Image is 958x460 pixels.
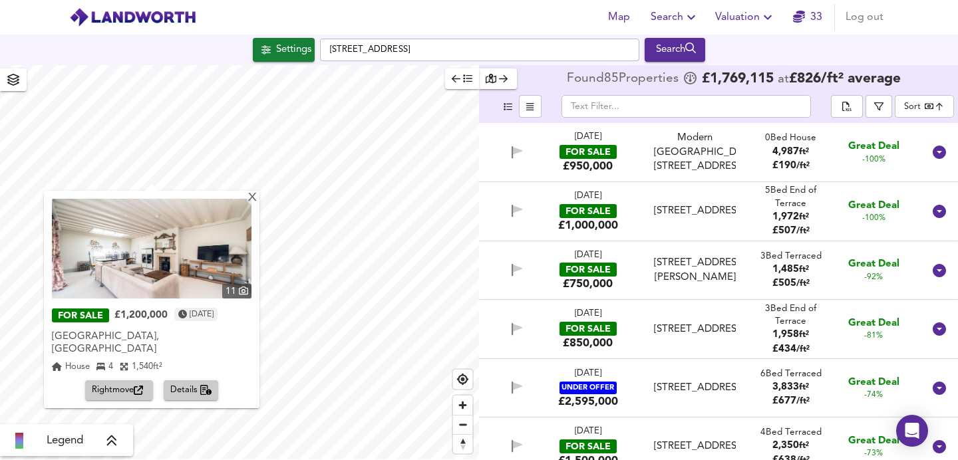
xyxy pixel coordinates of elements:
span: Reset bearing to north [453,435,472,453]
a: 33 [793,8,822,27]
div: [DATE]FOR SALE£850,000 [STREET_ADDRESS]3Bed End of Terrace1,958ft²£434/ft² Great Deal-81% [479,300,958,359]
span: ft² [799,148,809,156]
div: Thornbury Road, Brixton Hill, London, SW2 4DL [649,322,741,336]
input: Enter a location... [320,39,639,61]
button: Valuation [710,4,781,31]
span: £ 190 [772,161,810,171]
button: 33 [786,4,829,31]
button: Find my location [453,370,472,389]
div: [DATE]UNDER OFFER£2,595,000 [STREET_ADDRESS]6Bed Terraced3,833ft²£677/ft² Great Deal-74% [479,359,958,417]
time: Monday, June 30, 2025 at 6:04:04 PM [190,308,214,321]
button: Search [645,4,705,31]
svg: Show Details [931,321,947,337]
div: Modern Clapham Office Space, Unit 13, Abbeville Mews, London, SW4 7BX [649,131,741,173]
div: [STREET_ADDRESS][PERSON_NAME] [654,256,736,285]
div: Run Your Search [645,38,705,62]
div: [GEOGRAPHIC_DATA], [GEOGRAPHIC_DATA] [52,330,251,356]
button: Log out [840,4,889,31]
span: / ft² [796,279,810,288]
div: 11 [222,284,251,298]
div: [DATE] [575,131,601,144]
svg: Show Details [931,144,947,160]
span: / ft² [796,162,810,170]
svg: Show Details [931,439,947,455]
div: £2,595,000 [558,394,618,409]
div: 3 Bed Terraced [760,250,822,263]
div: [DATE] [575,368,601,380]
svg: Show Details [931,380,947,396]
div: FOR SALE [52,309,109,323]
button: Zoom in [453,396,472,415]
span: Map [603,8,635,27]
div: [DATE] [575,308,601,320]
div: Sort [904,100,921,113]
div: FOR SALE [559,204,617,218]
div: £850,000 [563,336,613,350]
a: Rightmove [85,380,158,401]
button: Settings [253,38,315,62]
div: [DATE]FOR SALE£950,000 Modern [GEOGRAPHIC_DATA][STREET_ADDRESS]0Bed House4,987ft²£190/ft² Great D... [479,123,958,181]
span: £ 826 / ft² average [789,72,901,86]
div: Found 85 Propert ies [567,72,682,86]
span: ft² [153,362,162,371]
span: ft² [799,265,809,274]
span: Great Deal [848,140,899,154]
button: Search [645,38,705,62]
div: Patio Close, Clarence Avenue, London [649,256,741,285]
span: 1,485 [772,265,799,275]
div: split button [831,95,863,118]
div: FOR SALE [559,263,617,277]
span: / ft² [796,397,810,405]
div: [DATE]FOR SALE£1,000,000 [STREET_ADDRESS]5Bed End of Terrace1,972ft²£507/ft² Great Deal-100% [479,182,958,241]
img: logo [69,7,196,27]
span: / ft² [796,345,810,354]
svg: Show Details [931,203,947,219]
span: 1,540 [132,362,153,371]
div: 6 Bed Terraced [760,368,822,380]
span: 3,833 [772,382,799,392]
div: FOR SALE [559,322,617,336]
div: Search [648,41,702,58]
span: Great Deal [848,199,899,213]
span: Valuation [715,8,776,27]
span: 1,958 [772,330,799,340]
button: Reset bearing to north [453,434,472,453]
div: 4 Bed Terraced [760,426,822,439]
span: Great Deal [848,376,899,390]
span: £ 507 [772,226,810,236]
div: Settings [276,41,311,58]
div: £750,000 [563,277,613,291]
div: [DATE] [575,190,601,203]
a: property thumbnail 11 [52,199,251,298]
span: at [778,73,789,86]
div: Click to configure Search Settings [253,38,315,62]
div: Elms Crescent, Abbeville Village, SW4 8QX [649,439,741,453]
div: [STREET_ADDRESS] [654,322,736,336]
span: -81% [864,330,883,342]
div: £1,200,000 [114,309,168,322]
div: Narbonne Avenue, London, SW4 9JR [649,204,741,218]
span: Log out [846,8,883,27]
svg: Show Details [931,263,947,279]
div: [STREET_ADDRESS] [654,381,736,395]
div: £1,000,000 [558,218,618,233]
span: ft² [799,383,809,392]
div: X [247,192,258,205]
div: 3 Bed End of Terrace [758,302,824,328]
span: Legend [47,433,83,449]
span: ft² [799,213,809,221]
div: [DATE] [575,249,601,262]
div: 4 [96,360,113,374]
div: FOR SALE [559,439,617,453]
div: House [52,360,90,374]
span: Great Deal [848,316,899,330]
div: UNDER OFFER [559,382,617,394]
div: [DATE] [575,425,601,438]
button: Details [164,380,219,401]
span: Search [651,8,699,27]
img: property thumbnail [52,199,251,298]
div: 5 Bed End of Terrace [758,184,824,210]
div: 0 Bed House [765,132,816,144]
